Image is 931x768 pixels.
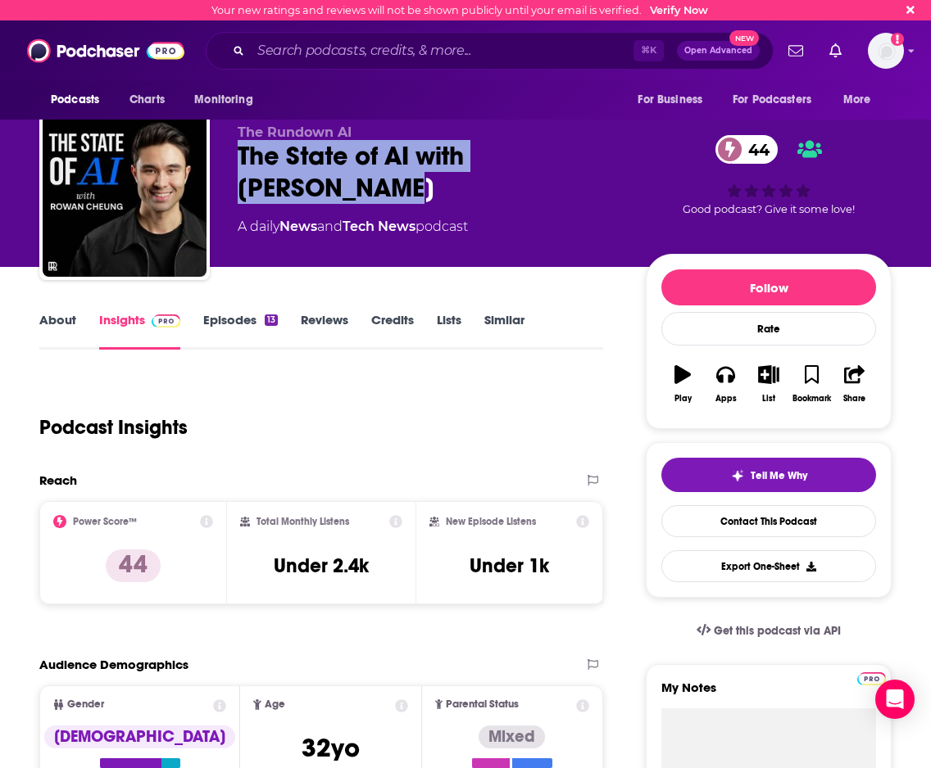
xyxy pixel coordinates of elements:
[891,33,904,46] svg: Email not verified
[183,84,274,115] button: open menu
[823,37,848,65] a: Show notifications dropdown
[51,88,99,111] span: Podcasts
[661,505,876,537] a: Contact This Podcast
[857,672,886,685] img: Podchaser Pro
[39,312,76,350] a: About
[238,124,352,140] span: The Rundown AI
[857,670,886,685] a: Pro website
[646,124,892,226] div: 44Good podcast? Give it some love!
[43,113,207,277] img: The State of AI with Rowan Cheung
[129,88,165,111] span: Charts
[371,312,414,350] a: Credits
[446,699,519,710] span: Parental Status
[206,32,774,70] div: Search podcasts, credits, & more...
[470,553,549,578] h3: Under 1k
[279,219,317,234] a: News
[868,33,904,69] button: Show profile menu
[437,312,461,350] a: Lists
[715,135,778,164] a: 44
[751,469,807,482] span: Tell Me Why
[44,725,235,748] div: [DEMOGRAPHIC_DATA]
[39,84,120,115] button: open menu
[661,680,876,708] label: My Notes
[729,30,759,46] span: New
[715,394,737,404] div: Apps
[39,657,188,672] h2: Audience Demographics
[39,472,77,488] h2: Reach
[343,219,416,234] a: Tech News
[257,516,349,527] h2: Total Monthly Listens
[484,312,525,350] a: Similar
[265,699,285,710] span: Age
[677,41,760,61] button: Open AdvancedNew
[152,314,180,328] img: Podchaser Pro
[274,553,369,578] h3: Under 2.4k
[211,4,708,16] div: Your new ratings and reviews will not be shown publicly until your email is verified.
[626,84,723,115] button: open menu
[714,624,841,638] span: Get this podcast via API
[301,312,348,350] a: Reviews
[868,33,904,69] img: User Profile
[119,84,175,115] a: Charts
[194,88,252,111] span: Monitoring
[39,415,188,440] h1: Podcast Insights
[843,394,865,404] div: Share
[661,269,876,305] button: Follow
[73,516,137,527] h2: Power Score™
[251,38,634,64] input: Search podcasts, credits, & more...
[238,217,468,237] div: A daily podcast
[732,135,778,164] span: 44
[106,549,161,582] p: 44
[203,312,278,350] a: Episodes13
[790,355,833,413] button: Bookmark
[638,88,702,111] span: For Business
[650,4,708,16] a: Verify Now
[265,314,278,326] div: 13
[661,312,876,346] div: Rate
[833,355,876,413] button: Share
[704,355,747,413] button: Apps
[317,219,343,234] span: and
[661,458,876,492] button: tell me why sparkleTell Me Why
[875,680,915,719] div: Open Intercom Messenger
[446,516,536,527] h2: New Episode Listens
[661,355,704,413] button: Play
[684,47,752,55] span: Open Advanced
[27,35,184,66] img: Podchaser - Follow, Share and Rate Podcasts
[67,699,104,710] span: Gender
[661,550,876,582] button: Export One-Sheet
[722,84,835,115] button: open menu
[731,469,744,482] img: tell me why sparkle
[782,37,810,65] a: Show notifications dropdown
[747,355,790,413] button: List
[733,88,811,111] span: For Podcasters
[99,312,180,350] a: InsightsPodchaser Pro
[683,203,855,215] span: Good podcast? Give it some love!
[762,394,775,404] div: List
[832,84,892,115] button: open menu
[683,611,854,651] a: Get this podcast via API
[843,88,871,111] span: More
[674,394,692,404] div: Play
[302,732,360,764] span: 32 yo
[634,40,664,61] span: ⌘ K
[792,394,831,404] div: Bookmark
[868,33,904,69] span: Logged in as charlottestone
[479,725,545,748] div: Mixed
